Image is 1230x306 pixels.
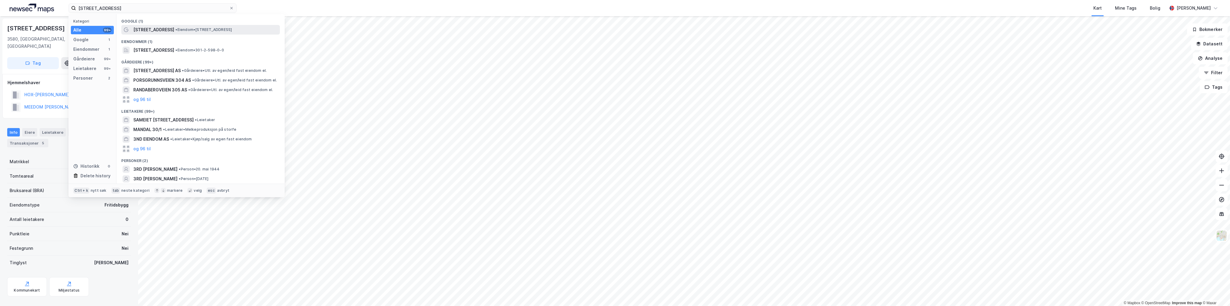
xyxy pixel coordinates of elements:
div: esc [207,188,216,194]
span: Eiendom • [STREET_ADDRESS] [175,27,232,32]
div: Nei [122,245,129,252]
div: Google [73,36,89,43]
div: Punktleie [10,230,29,237]
div: 99+ [103,28,111,32]
span: Person • 20. mai 1944 [179,167,220,172]
span: Eiendom • 301-2-598-0-0 [175,48,224,53]
span: 3RD [PERSON_NAME] [133,175,177,182]
iframe: Chat Widget [1200,277,1230,306]
div: avbryt [217,188,229,193]
span: SAMEIET [STREET_ADDRESS] [133,116,194,124]
button: Analyse [1193,52,1228,64]
div: Kommunekart [14,288,40,293]
span: • [175,48,177,52]
div: Tomteareal [10,173,34,180]
div: Eiendommer [73,46,99,53]
button: Datasett [1191,38,1228,50]
div: 0 [126,216,129,223]
div: Matrikkel [10,158,29,165]
img: Z [1216,230,1227,241]
div: [PERSON_NAME] [94,259,129,266]
span: • [170,137,172,141]
span: Person • [DATE] [179,176,208,181]
div: velg [194,188,202,193]
div: Hjemmelshaver [8,79,131,86]
div: Nei [122,230,129,237]
span: • [195,118,197,122]
div: 5 [40,140,46,146]
div: [STREET_ADDRESS] [7,23,66,33]
span: 3RD [PERSON_NAME] [133,166,177,173]
span: [STREET_ADDRESS] [133,26,174,33]
span: 3ND EIENDOM AS [133,136,169,143]
div: Delete history [80,172,111,179]
div: Fritidsbygg [105,201,129,209]
div: Eiendommer (1) [117,35,285,45]
span: RANDABERGVEIEN 305 AS [133,86,187,93]
button: Bokmerker [1187,23,1228,35]
div: Kategori [73,19,114,23]
div: markere [167,188,183,193]
div: Antall leietakere [10,216,44,223]
div: Bruksareal (BRA) [10,187,44,194]
div: Historikk [73,163,99,170]
div: 1 [107,47,111,52]
div: Mine Tags [1115,5,1137,12]
span: Gårdeiere • Utl. av egen/leid fast eiendom el. [182,68,267,73]
div: Transaksjoner [7,139,48,147]
div: Info [7,128,20,136]
div: Eiendomstype [10,201,40,209]
div: Leietakere [40,128,66,136]
span: • [179,167,180,171]
input: Søk på adresse, matrikkel, gårdeiere, leietakere eller personer [76,4,229,13]
span: • [192,78,194,82]
div: 3580, [GEOGRAPHIC_DATA], [GEOGRAPHIC_DATA] [7,35,106,50]
span: • [175,27,177,32]
div: Leietakere [73,65,96,72]
div: Kart [1093,5,1102,12]
span: • [179,176,180,181]
div: Festegrunn [10,245,33,252]
span: PORSGRUNNSVEIEN 304 AS [133,77,191,84]
span: Gårdeiere • Utl. av egen/leid fast eiendom el. [192,78,277,83]
a: OpenStreetMap [1141,301,1171,305]
button: og 96 til [133,145,151,152]
a: Improve this map [1172,301,1202,305]
div: Google (1) [117,14,285,25]
div: 99+ [103,57,111,61]
span: • [182,68,184,73]
div: tab [111,188,120,194]
span: Leietaker [195,118,215,122]
button: Tag [7,57,59,69]
span: • [188,87,190,92]
span: [STREET_ADDRESS] [133,47,174,54]
span: [STREET_ADDRESS] AS [133,67,181,74]
div: neste kategori [121,188,150,193]
img: logo.a4113a55bc3d86da70a041830d287a7e.svg [10,4,54,13]
span: MANDAL 30/1 [133,126,162,133]
div: Kontrollprogram for chat [1200,277,1230,306]
button: og 96 til [133,96,151,103]
div: Ctrl + k [73,188,89,194]
div: [PERSON_NAME] [1177,5,1211,12]
span: Leietaker • Melkeproduksjon på storfe [163,127,236,132]
div: 0 [107,164,111,169]
div: 1 [107,37,111,42]
div: Gårdeiere [73,55,95,63]
div: 2 [107,76,111,81]
div: Datasett [68,128,91,136]
div: Eiere [22,128,37,136]
div: Leietakere (99+) [117,104,285,115]
div: Gårdeiere (99+) [117,55,285,66]
button: Filter [1199,67,1228,79]
div: 99+ [103,66,111,71]
div: Personer (2) [117,154,285,164]
div: Tinglyst [10,259,27,266]
a: Mapbox [1124,301,1140,305]
div: Miljøstatus [59,288,80,293]
button: Tags [1200,81,1228,93]
span: Gårdeiere • Utl. av egen/leid fast eiendom el. [188,87,273,92]
span: • [163,127,165,132]
span: Leietaker • Kjøp/salg av egen fast eiendom [170,137,252,142]
div: Bolig [1150,5,1160,12]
